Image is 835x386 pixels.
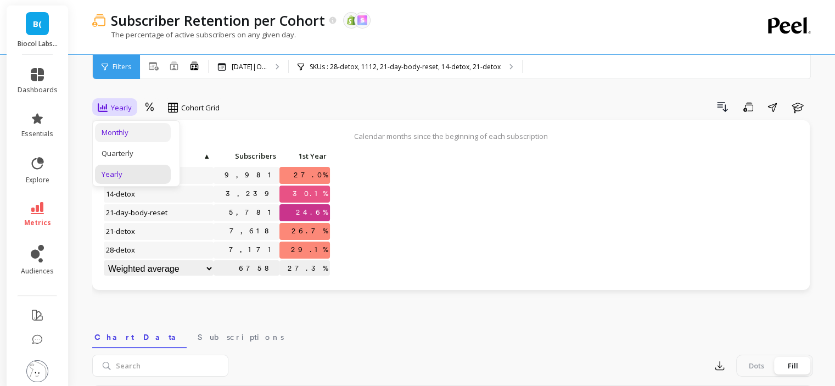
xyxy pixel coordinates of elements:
div: Toggle SortBy [213,148,265,165]
img: api.shopify.svg [346,15,356,25]
span: metrics [24,219,51,227]
span: 30.1% [290,186,330,202]
input: Search [92,355,228,377]
a: 9,981 [222,167,279,183]
p: The percentage of active subscribers on any given day. [92,30,296,40]
span: explore [26,176,49,184]
span: ▲ [202,152,210,160]
span: Yearly [111,103,132,113]
img: profile picture [26,360,48,382]
span: 24.6% [294,204,330,221]
span: 27.0% [292,167,330,183]
p: Calendar months since the beginning of each subscription [103,131,799,141]
span: Filters [113,63,131,71]
p: Subscriber Retention per Cohort [111,11,325,30]
div: Fill [775,357,811,374]
div: Toggle SortBy [279,148,331,165]
span: 21-detox [104,223,138,239]
nav: Tabs [92,323,813,348]
span: essentials [21,130,53,138]
span: Subscribers [216,152,276,160]
span: 26.7% [289,223,330,239]
span: 29.1% [289,242,330,258]
span: 21-day-body-reset [104,204,171,221]
p: 6758 [214,260,279,277]
a: 5,781 [227,204,279,221]
p: [DATE]|O... [232,63,267,71]
span: Cohort Grid [181,103,220,113]
span: dashboards [18,86,58,94]
a: 7,618 [227,223,279,239]
span: audiences [21,267,54,276]
div: Quarterly [102,148,164,159]
img: api.skio.svg [357,15,367,25]
p: SKUs : 28-detox, 1112, 21-day-body-reset, 14-detox, 21-detox [310,63,501,71]
div: Dots [738,357,775,374]
span: 28-detox [104,242,138,258]
img: header icon [92,14,105,27]
p: Biocol Labs (US) [18,40,58,48]
p: Subscribers [214,148,279,164]
p: 27.3% [279,260,330,277]
span: B( [33,18,42,30]
span: 14-detox [104,186,138,202]
span: 1st Year [282,152,327,160]
a: 3,239 [223,186,279,202]
span: Subscriptions [198,332,284,343]
div: Monthly [102,127,164,138]
a: 7,171 [227,242,279,258]
span: Chart Data [94,332,184,343]
p: 1st Year [279,148,330,164]
div: Yearly [102,169,164,180]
